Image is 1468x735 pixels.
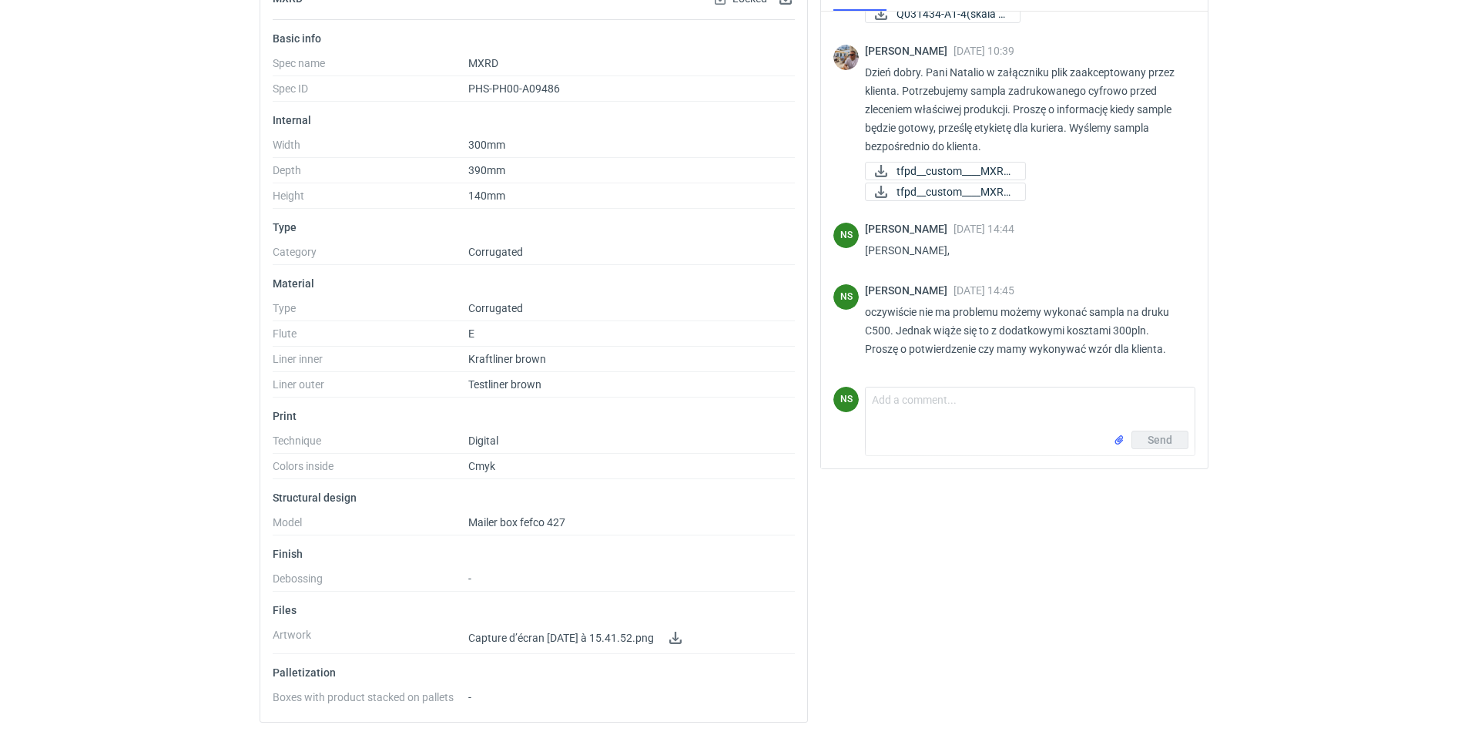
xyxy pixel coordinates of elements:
[468,57,498,69] span: MXRD
[833,387,859,412] div: Natalia Stępak
[865,45,954,57] span: [PERSON_NAME]
[865,223,954,235] span: [PERSON_NAME]
[468,246,523,258] span: Corrugated
[468,164,505,176] span: 390mm
[865,303,1183,358] p: oczywiście nie ma problemu możemy wykonać sampla na druku C500. Jednak wiąże się to z dodatkowymi...
[273,82,468,102] dt: Spec ID
[954,284,1014,297] span: [DATE] 14:45
[833,284,859,310] div: Natalia Stępak
[865,183,1026,201] a: tfpd__custom____MXRD...
[273,139,468,158] dt: Width
[468,190,505,202] span: 140mm
[273,691,468,710] dt: Boxes with product stacked on pallets
[273,548,795,560] p: Finish
[865,162,1019,180] div: tfpd__custom____MXRD__d0__oR565910165__v3 (1).pdf
[865,183,1019,201] div: tfpd__custom____MXRD__d0__oR565910165__v3.pdf
[273,246,468,265] dt: Category
[468,516,565,529] span: Mailer box fefco 427
[468,435,498,447] span: Digital
[273,277,795,290] p: Material
[897,5,1007,22] span: Q031434-A1-4(skala 1...
[273,114,795,126] p: Internal
[954,223,1014,235] span: [DATE] 14:44
[273,604,795,616] p: Files
[273,327,468,347] dt: Flute
[468,327,474,340] span: E
[1148,435,1172,445] span: Send
[273,435,468,454] dt: Technique
[273,572,468,592] dt: Debossing
[468,691,471,703] span: -
[468,353,546,365] span: Kraftliner brown
[273,378,468,398] dt: Liner outer
[468,302,523,314] span: Corrugated
[468,378,541,391] span: Testliner brown
[273,32,795,45] p: Basic info
[833,45,859,70] img: Michał Palasek
[273,410,795,422] p: Print
[833,223,859,248] figcaption: NS
[865,5,1019,23] div: Q031434-A1-4(skala 1).pdf
[468,139,505,151] span: 300mm
[897,183,1013,200] span: tfpd__custom____MXRD...
[273,460,468,479] dt: Colors inside
[833,223,859,248] div: Natalia Stępak
[865,284,954,297] span: [PERSON_NAME]
[865,162,1026,180] a: tfpd__custom____MXRD...
[897,163,1013,180] span: tfpd__custom____MXRD...
[833,284,859,310] figcaption: NS
[273,629,468,654] dt: Artwork
[468,572,471,585] span: -
[468,632,654,644] span: Capture d’écran [DATE] à 15.41.52.png
[468,460,495,472] span: Cmyk
[865,5,1021,23] a: Q031434-A1-4(skala 1...
[273,353,468,372] dt: Liner inner
[273,516,468,535] dt: Model
[468,82,560,95] span: PHS-PH00-A09486
[273,666,795,679] p: Palletization
[273,190,468,209] dt: Height
[865,241,1183,260] p: [PERSON_NAME],
[273,302,468,321] dt: Type
[1131,431,1188,449] button: Send
[273,57,468,76] dt: Spec name
[954,45,1014,57] span: [DATE] 10:39
[273,221,795,233] p: Type
[273,164,468,183] dt: Depth
[865,63,1183,156] p: Dzień dobry. Pani Natalio w załączniku plik zaakceptowany przez klienta. Potrzebujemy sampla zadr...
[273,492,795,504] p: Structural design
[833,387,859,412] figcaption: NS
